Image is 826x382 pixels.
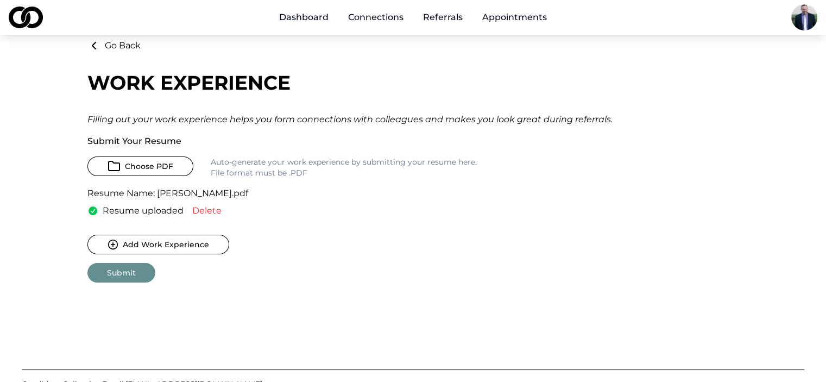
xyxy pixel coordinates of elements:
a: Connections [339,7,412,28]
img: logo [9,7,43,28]
button: Choose PDF [87,156,193,176]
p: Auto-generate your work experience by submitting your resume here. [211,156,477,178]
label: Submit Your Resume [87,136,181,146]
a: Appointments [474,7,556,28]
div: File format must be .PDF [211,167,477,178]
button: Go Back [87,39,141,52]
p: Resume Name: [PERSON_NAME].pdf [87,187,248,200]
span: Resume uploaded [103,204,184,217]
div: Filling out your work experience helps you form connections with colleagues and makes you look gr... [87,113,739,126]
button: Add Work Experience [87,235,229,254]
div: Work Experience [87,72,739,93]
nav: Main [270,7,556,28]
img: f3e985eb-e485-46d8-ad23-f2e26bc250bf-Profile%20Pick-profile_picture.jpg [791,4,817,30]
a: Dashboard [270,7,337,28]
button: Submit [87,263,155,283]
button: Delete [192,204,222,217]
a: Referrals [414,7,471,28]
